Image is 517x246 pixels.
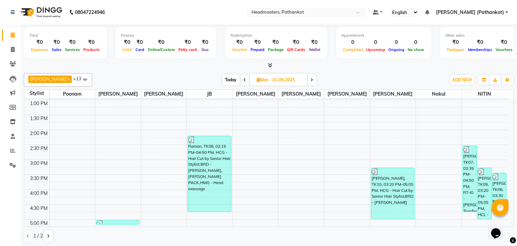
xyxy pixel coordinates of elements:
[29,33,101,38] div: Total
[324,90,370,98] span: [PERSON_NAME]
[29,220,49,227] div: 5:00 PM
[341,33,426,38] div: Appointment
[387,38,406,46] div: 0
[307,47,322,52] span: Wallet
[249,38,266,46] div: ₹0
[82,38,101,46] div: ₹0
[230,47,249,52] span: Voucher
[95,90,141,98] span: [PERSON_NAME]
[33,232,43,240] span: 1 / 2
[67,76,70,82] a: x
[188,136,231,212] div: Raman, TK08, 02:15 PM-04:50 PM, HCG - Hair Cut by Senior Hair Stylist,BRD - [PERSON_NAME],[PERSON...
[187,90,232,98] span: JB
[285,38,307,46] div: ₹0
[29,205,49,212] div: 4:30 PM
[121,38,134,46] div: ₹0
[416,90,462,98] span: nakul
[50,38,63,46] div: ₹0
[50,47,63,52] span: Sales
[494,47,514,52] span: Vouchers
[29,100,49,107] div: 1:00 PM
[29,190,49,197] div: 4:00 PM
[365,47,387,52] span: Upcoming
[466,38,494,46] div: ₹0
[436,9,504,16] span: [PERSON_NAME] (Pathankot)
[450,75,474,85] button: ADD NEW
[177,47,199,52] span: Petty cash
[341,38,365,46] div: 0
[177,38,199,46] div: ₹0
[406,38,426,46] div: 0
[141,90,187,98] span: [PERSON_NAME]
[29,145,49,152] div: 2:30 PM
[29,38,50,46] div: ₹0
[278,90,324,98] span: [PERSON_NAME]
[73,76,86,81] span: +13
[492,173,506,209] div: [PERSON_NAME], TK06, 03:30 PM-04:45 PM, RT-IG - [PERSON_NAME] Touchup(one inch only)
[230,38,249,46] div: ₹0
[63,38,82,46] div: ₹0
[463,146,477,212] div: [PERSON_NAME], TK07, 02:35 PM-04:50 PM, RT-IG - [PERSON_NAME] Touchup(one inch only),H-SPA - PURI...
[266,38,285,46] div: ₹0
[121,33,211,38] div: Finance
[406,47,426,52] span: No show
[200,47,210,52] span: Due
[307,38,322,46] div: ₹0
[466,47,494,52] span: Memberships
[255,77,271,82] span: Mon
[462,90,507,98] span: NITIN
[387,47,406,52] span: Ongoing
[488,219,510,239] iframe: chat widget
[223,75,240,85] span: Today
[50,90,95,98] span: Poonam
[285,47,307,52] span: Gift Cards
[96,220,139,224] div: [PERSON_NAME], TK09, 05:05 PM-05:10 PM, EYEBROWS THREADING
[230,33,322,38] div: Redemption
[452,77,472,82] span: ADD NEW
[24,90,49,97] div: Stylist
[29,160,49,167] div: 3:00 PM
[233,90,278,98] span: [PERSON_NAME]
[29,175,49,182] div: 3:30 PM
[371,168,414,219] div: [PERSON_NAME], TK10, 03:20 PM-05:05 PM, HCG - Hair Cut by Senior Hair Stylist,BRD - [PERSON_NAME]
[249,47,266,52] span: Prepaid
[75,3,105,22] b: 08047224946
[271,75,305,85] input: 2025-09-01
[266,47,285,52] span: Package
[146,47,177,52] span: Online/Custom
[445,47,466,52] span: Packages
[82,47,101,52] span: Products
[121,47,134,52] span: Cash
[146,38,177,46] div: ₹0
[29,130,49,137] div: 2:00 PM
[29,47,50,52] span: Expenses
[445,38,466,46] div: ₹0
[30,76,67,82] span: [PERSON_NAME]
[370,90,416,98] span: [PERSON_NAME]
[341,47,365,52] span: Completed
[134,38,146,46] div: ₹0
[63,47,82,52] span: Services
[17,3,64,22] img: logo
[134,47,146,52] span: Card
[494,38,514,46] div: ₹0
[478,168,491,219] div: [PERSON_NAME], TK09, 03:20 PM-05:05 PM, HCL - Hair Cut by Senior Hair Stylist,BD - Blow dry
[199,38,211,46] div: ₹0
[29,115,49,122] div: 1:30 PM
[365,38,387,46] div: 0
